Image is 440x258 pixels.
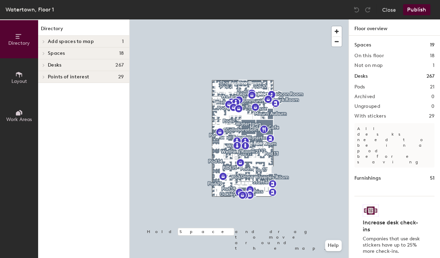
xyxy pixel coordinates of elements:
[363,219,422,233] h4: Increase desk check-ins
[354,41,371,49] h1: Spaces
[354,104,380,109] h2: Ungrouped
[430,84,434,90] h2: 21
[115,62,124,68] span: 267
[431,94,434,100] h2: 0
[354,72,368,80] h1: Desks
[363,205,379,216] img: Sticker logo
[6,117,32,122] span: Work Areas
[382,4,396,15] button: Close
[354,123,434,167] p: All desks need to be in a pod before saving
[433,63,434,68] h2: 1
[48,62,61,68] span: Desks
[363,236,422,255] p: Companies that use desk stickers have up to 25% more check-ins.
[48,51,65,56] span: Spaces
[354,53,384,59] h2: On this floor
[11,78,27,84] span: Layout
[426,72,434,80] h1: 267
[8,40,30,46] span: Directory
[354,94,375,100] h2: Archived
[354,84,365,90] h2: Pods
[48,39,94,44] span: Add spaces to map
[6,5,54,14] div: Watertown, Floor 1
[325,240,342,251] button: Help
[354,63,382,68] h2: Not on map
[403,4,430,15] button: Publish
[353,6,360,13] img: Undo
[38,25,129,36] h1: Directory
[430,41,434,49] h1: 19
[430,53,434,59] h2: 18
[354,113,386,119] h2: With stickers
[430,174,434,182] h1: 51
[119,51,124,56] span: 18
[118,74,124,80] span: 29
[429,113,434,119] h2: 29
[122,39,124,44] span: 1
[349,19,440,36] h1: Floor overview
[48,74,89,80] span: Points of interest
[364,6,371,13] img: Redo
[354,174,381,182] h1: Furnishings
[431,104,434,109] h2: 0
